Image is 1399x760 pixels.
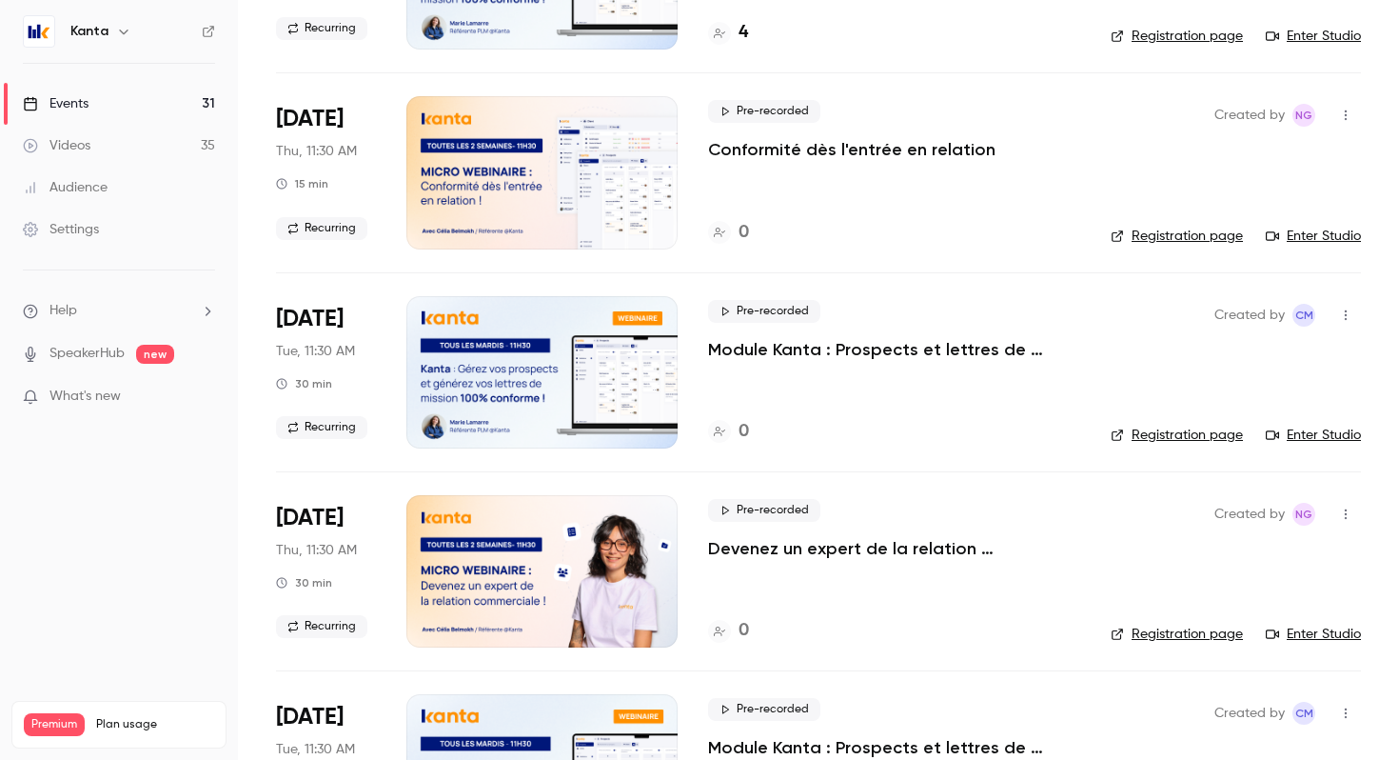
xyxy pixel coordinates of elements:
span: Nicolas Guitard [1292,503,1315,526]
div: 30 min [276,575,332,590]
span: Created by [1214,104,1285,127]
span: new [136,345,174,364]
span: CM [1295,702,1313,725]
div: Videos [23,136,90,155]
span: Charlotte MARTEL [1292,304,1315,327]
a: Registration page [1111,27,1243,46]
span: Charlotte MARTEL [1292,702,1315,725]
h4: 0 [739,419,749,445]
a: 0 [708,220,749,246]
a: Enter Studio [1266,625,1361,644]
a: Enter Studio [1266,27,1361,46]
div: Oct 2 Thu, 11:30 AM (Europe/Paris) [276,96,376,249]
div: Events [23,94,89,113]
span: Recurring [276,615,367,638]
a: Conformité dès l'entrée en relation [708,138,995,161]
span: [DATE] [276,304,344,334]
div: 30 min [276,376,332,391]
h4: 0 [739,220,749,246]
span: CM [1295,304,1313,327]
a: Enter Studio [1266,227,1361,246]
a: 4 [708,20,748,46]
a: Devenez un expert de la relation commerciale ! [708,537,1080,560]
span: Recurring [276,217,367,240]
span: Nicolas Guitard [1292,104,1315,127]
h6: Kanta [70,22,108,41]
a: Module Kanta : Prospects et lettres de mission [708,338,1080,361]
span: Tue, 11:30 AM [276,342,355,361]
span: NG [1295,104,1312,127]
span: Pre-recorded [708,100,820,123]
span: [DATE] [276,702,344,732]
span: Created by [1214,702,1285,725]
a: 0 [708,618,749,644]
span: NG [1295,503,1312,526]
a: Enter Studio [1266,426,1361,445]
span: Tue, 11:30 AM [276,740,355,759]
li: help-dropdown-opener [23,301,215,321]
span: [DATE] [276,503,344,533]
h4: 0 [739,618,749,644]
span: Recurring [276,17,367,40]
span: Premium [24,713,85,736]
span: [DATE] [276,104,344,134]
a: Registration page [1111,625,1243,644]
h4: 4 [739,20,748,46]
div: Settings [23,220,99,239]
a: Registration page [1111,426,1243,445]
span: Plan usage [96,717,214,732]
span: Created by [1214,304,1285,327]
span: Help [49,301,77,321]
span: Pre-recorded [708,300,820,323]
span: Recurring [276,416,367,439]
a: SpeakerHub [49,344,125,364]
img: Kanta [24,16,54,47]
span: Pre-recorded [708,499,820,522]
span: Pre-recorded [708,698,820,721]
span: Thu, 11:30 AM [276,541,357,560]
a: Module Kanta : Prospects et lettres de mission [708,736,1080,759]
a: 0 [708,419,749,445]
div: Audience [23,178,108,197]
div: 15 min [276,176,328,191]
span: Created by [1214,503,1285,526]
span: What's new [49,387,121,407]
div: Oct 7 Tue, 11:30 AM (Europe/Paris) [276,296,376,449]
span: Thu, 11:30 AM [276,142,357,161]
a: Registration page [1111,227,1243,246]
div: Oct 9 Thu, 11:30 AM (Europe/Paris) [276,495,376,648]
